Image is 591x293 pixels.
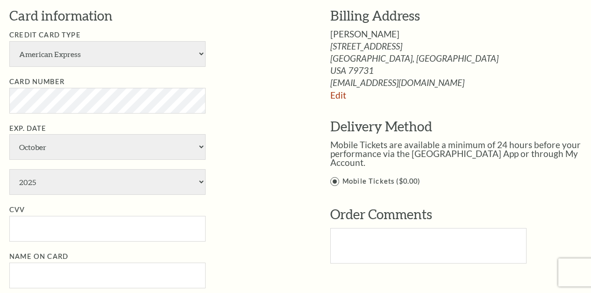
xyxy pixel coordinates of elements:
h3: Card information [9,7,302,25]
span: Billing Address [330,7,420,23]
label: CVV [9,206,25,214]
label: Exp. Date [9,124,47,132]
label: Credit Card Type [9,31,81,39]
span: [PERSON_NAME] [330,29,399,39]
span: Delivery Method [330,118,432,134]
label: Card Number [9,78,64,86]
a: Edit [330,90,346,100]
label: Name on Card [9,252,68,260]
span: Order Comments [330,206,432,222]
